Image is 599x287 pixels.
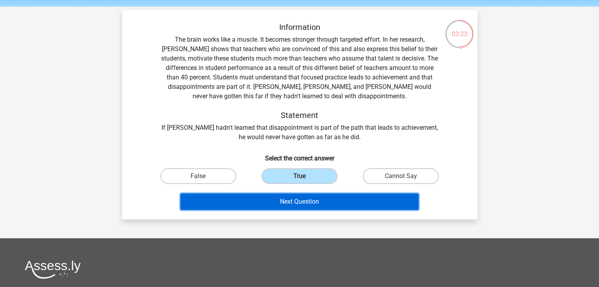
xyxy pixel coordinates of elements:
[25,260,81,279] img: Assessly logo
[445,19,474,39] div: 03:23
[135,22,465,142] div: The brain works like a muscle. It becomes stronger through targeted effort. In her research, [PER...
[160,168,236,184] label: False
[160,110,440,120] h5: Statement
[261,168,338,184] label: True
[363,168,439,184] label: Cannot Say
[180,193,419,210] button: Next Question
[160,22,440,32] h5: Information
[135,148,465,162] h6: Select the correct answer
